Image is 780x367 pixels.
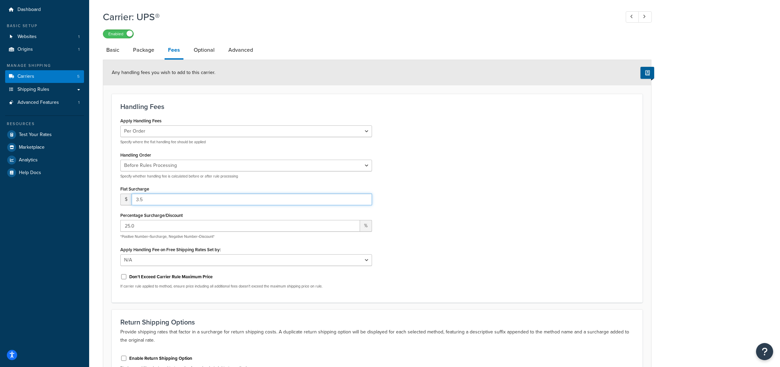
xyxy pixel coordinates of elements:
h1: Carrier: UPS® [103,10,613,24]
a: Previous Record [626,11,639,23]
h3: Return Shipping Options [120,318,634,326]
span: Websites [17,34,37,40]
label: Apply Handling Fee on Free Shipping Rates Set by: [120,247,221,252]
a: Marketplace [5,141,84,154]
h3: Handling Fees [120,103,634,110]
div: Basic Setup [5,23,84,29]
span: Advanced Features [17,100,59,106]
span: 1 [78,34,80,40]
p: If carrier rule applied to method, ensure price including all additional fees doesn't exceed the ... [120,284,372,289]
p: Provide shipping rates that factor in a surcharge for return shipping costs. A duplicate return s... [120,328,634,344]
a: Basic [103,42,123,58]
a: Advanced [225,42,256,58]
span: Any handling fees you wish to add to this carrier. [112,69,215,76]
label: Don't Exceed Carrier Rule Maximum Price [129,274,213,280]
label: Percentage Surcharge/Discount [120,213,183,218]
span: Shipping Rules [17,87,49,93]
a: Analytics [5,154,84,166]
span: Carriers [17,74,34,79]
span: Analytics [19,157,38,163]
label: Enabled [103,30,133,38]
div: Manage Shipping [5,63,84,69]
a: Shipping Rules [5,83,84,96]
label: Apply Handling Fees [120,118,161,123]
a: Websites1 [5,30,84,43]
label: Handling Order [120,152,151,158]
label: Enable Return Shipping Option [129,355,192,362]
a: Advanced Features1 [5,96,84,109]
a: Next Record [638,11,652,23]
a: Test Your Rates [5,129,84,141]
span: 1 [78,100,80,106]
a: Package [130,42,158,58]
a: Carriers5 [5,70,84,83]
button: Show Help Docs [640,67,654,79]
span: 1 [78,47,80,52]
p: Specify where the flat handling fee should be applied [120,139,372,145]
span: Help Docs [19,170,41,176]
span: Test Your Rates [19,132,52,138]
a: Origins1 [5,43,84,56]
span: Marketplace [19,145,45,150]
span: Origins [17,47,33,52]
div: Resources [5,121,84,127]
span: Dashboard [17,7,41,13]
a: Dashboard [5,3,84,16]
p: Specify whether handling fee is calculated before or after rule processing [120,174,372,179]
a: Fees [165,42,183,60]
a: Optional [190,42,218,58]
a: Help Docs [5,167,84,179]
p: *Positive Number=Surcharge, Negative Number=Discount* [120,234,372,239]
li: Websites [5,30,84,43]
span: $ [120,194,132,205]
button: Open Resource Center [756,343,773,360]
li: Origins [5,43,84,56]
label: Flat Surcharge [120,186,149,192]
span: 5 [77,74,80,79]
li: Advanced Features [5,96,84,109]
li: Carriers [5,70,84,83]
span: % [360,220,372,232]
